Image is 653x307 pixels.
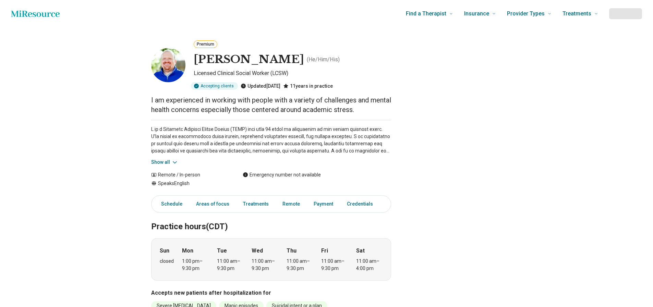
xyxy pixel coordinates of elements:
strong: Sat [356,247,365,255]
img: Kevin Shepherd, Licensed Clinical Social Worker (LCSW) [151,48,185,82]
div: Updated [DATE] [241,82,280,90]
div: When does the program meet? [151,238,391,281]
div: 11:00 am – 9:30 pm [287,258,313,272]
p: ( He/Him/His ) [307,56,340,64]
a: Treatments [239,197,273,211]
p: Licensed Clinical Social Worker (LCSW) [194,69,391,79]
h3: Accepts new patients after hospitalization for [151,289,391,297]
a: Payment [310,197,337,211]
a: Home page [11,7,60,21]
h1: [PERSON_NAME] [194,52,304,67]
button: Show all [151,159,178,166]
strong: Mon [182,247,193,255]
a: Credentials [343,197,381,211]
strong: Thu [287,247,297,255]
button: Premium [194,40,217,48]
div: 11:00 am – 9:30 pm [217,258,243,272]
a: Areas of focus [192,197,233,211]
h2: Practice hours (CDT) [151,205,391,233]
span: Insurance [464,9,489,19]
p: L ip d Sitametc Adipisci Elitse Doeius (TEMP) inci utla 94 etdol ma aliquaenim ad min veniam quis... [151,126,391,155]
p: I am experienced in working with people with a variety of challenges and mental health concerns e... [151,95,391,114]
span: Treatments [563,9,591,19]
strong: Sun [160,247,169,255]
div: 11:00 am – 9:30 pm [252,258,278,272]
a: Remote [278,197,304,211]
strong: Wed [252,247,263,255]
div: 11:00 am – 4:00 pm [356,258,383,272]
div: Accepting clients [191,82,238,90]
div: 1:00 pm – 9:30 pm [182,258,208,272]
span: Provider Types [507,9,545,19]
strong: Tue [217,247,227,255]
div: 11:00 am – 9:30 pm [321,258,348,272]
div: closed [160,258,174,265]
div: Speaks English [151,180,229,187]
strong: Fri [321,247,328,255]
a: Schedule [153,197,186,211]
div: 11 years in practice [283,82,333,90]
span: Find a Therapist [406,9,446,19]
div: Emergency number not available [243,171,321,179]
div: Remote / In-person [151,171,229,179]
